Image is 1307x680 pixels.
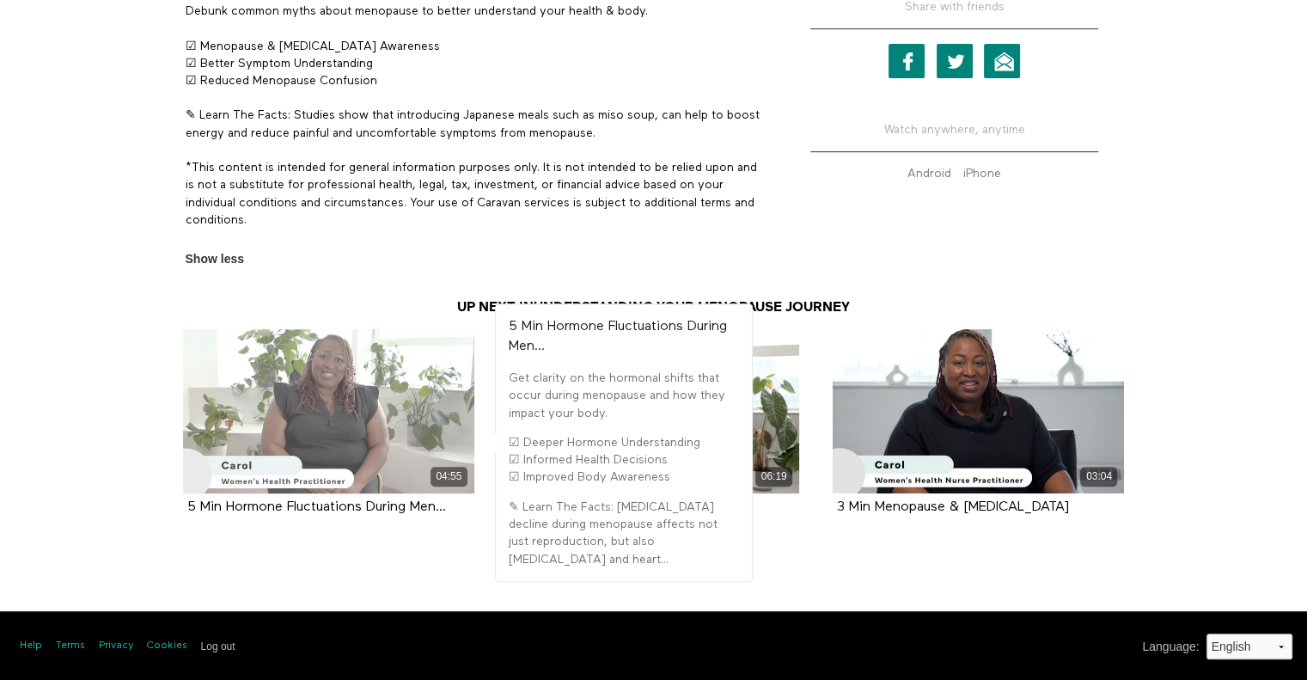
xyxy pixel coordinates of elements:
[963,168,1001,180] strong: iPhone
[903,168,956,180] a: Android
[937,44,973,78] a: Twitter
[147,639,187,653] a: Cookies
[509,434,739,487] p: ☑ Deeper Hormone Understanding ☑ Informed Health Decisions ☑ Improved Body Awareness
[20,639,42,653] a: Help
[889,44,925,78] a: Facebook
[837,500,1069,514] strong: 3 Min Menopause & Hot Flashes
[186,250,244,268] span: Show less
[186,159,761,229] p: *This content is intended for general information purposes only. It is not intended to be relied ...
[755,467,792,487] div: 06:19
[509,499,739,568] p: ✎ Learn The Facts: [MEDICAL_DATA] decline during menopause affects not just reproduction, but als...
[187,500,446,513] a: 5 Min Hormone Fluctuations During Men...
[183,329,474,493] a: 5 Min Hormone Fluctuations During Men... 04:55
[833,329,1124,493] a: 3 Min Menopause & Hot Flashes 03:04
[431,467,467,487] div: 04:55
[186,107,761,142] p: ✎ Learn The Facts: Studies show that introducing Japanese meals such as miso soup, can help to bo...
[99,639,133,653] a: Privacy
[173,298,1135,316] h3: Up Next in
[56,639,85,653] a: Terms
[534,299,850,315] a: Understanding Your Menopause Journey
[959,168,1005,180] a: iPhone
[1142,638,1199,656] label: Language :
[1080,467,1117,487] div: 03:04
[201,640,235,652] input: Log out
[810,108,1098,152] h5: Watch anywhere, anytime
[907,168,951,180] strong: Android
[187,500,446,514] strong: 5 Min Hormone Fluctuations During Men...
[984,44,1020,78] a: Email
[509,370,739,422] p: Get clarity on the hormonal shifts that occur during menopause and how they impact your body.
[509,320,727,353] strong: 5 Min Hormone Fluctuations During Men...
[186,38,761,90] p: ☑ Menopause & [MEDICAL_DATA] Awareness ☑ Better Symptom Understanding ☑ Reduced Menopause Confusion
[837,500,1069,513] a: 3 Min Menopause & [MEDICAL_DATA]
[186,3,761,20] p: Debunk common myths about menopause to better understand your health & body.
